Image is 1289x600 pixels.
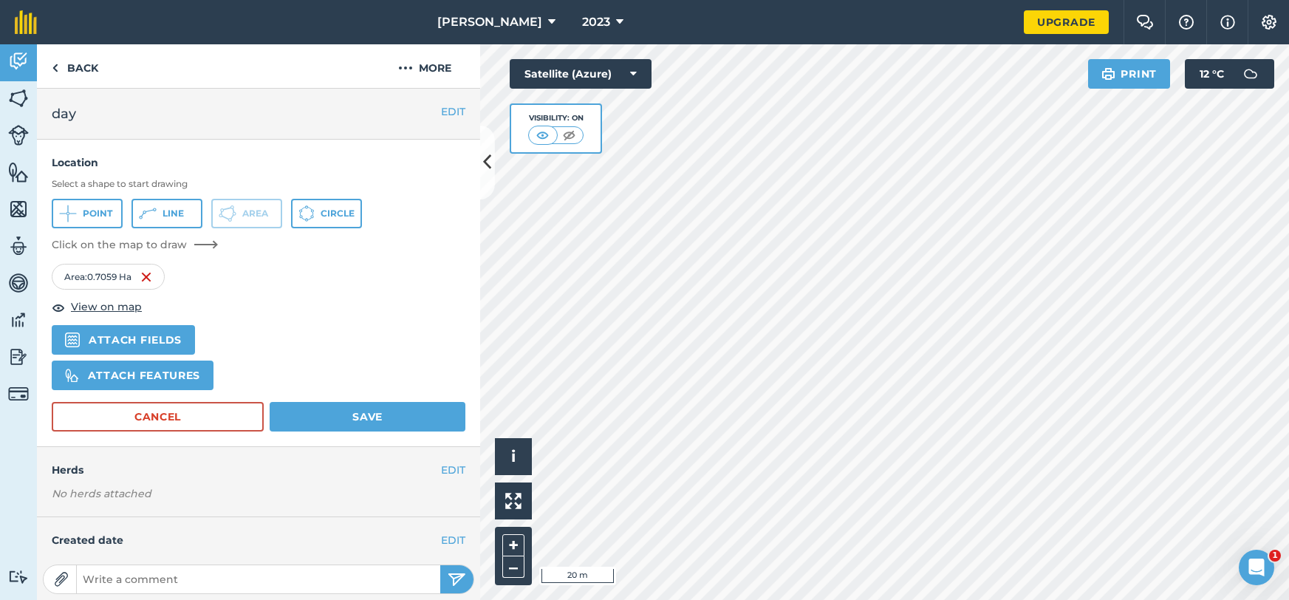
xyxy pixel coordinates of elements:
h4: Location [52,154,465,171]
div: [DATE] 13:42 by [PERSON_NAME] [37,517,480,588]
img: svg+xml;base64,PHN2ZyB4bWxucz0iaHR0cDovL3d3dy53My5vcmcvMjAwMC9zdmciIHdpZHRoPSIxOSIgaGVpZ2h0PSIyNC... [1101,65,1115,83]
button: EDIT [441,462,465,478]
span: Line [163,208,184,219]
button: Save [270,402,465,432]
button: Cancel [52,402,264,432]
span: [PERSON_NAME] [437,13,542,31]
button: Point [52,199,123,228]
span: View on map [71,299,142,315]
span: Click on the map to draw [52,237,187,252]
img: svg+xml;base64,PD94bWwgdmVyc2lvbj0iMS4wIiBlbmNvZGluZz0idXRmLTgiPz4KPCEtLSBHZW5lcmF0b3I6IEFkb2JlIE... [8,383,29,404]
button: 12 °C [1185,59,1274,89]
img: svg+xml;base64,PHN2ZyB4bWxucz0iaHR0cDovL3d3dy53My5vcmcvMjAwMC9zdmciIHdpZHRoPSIyMCIgaGVpZ2h0PSIyNC... [398,59,413,77]
img: svg+xml;base64,PD94bWwgdmVyc2lvbj0iMS4wIiBlbmNvZGluZz0idXRmLTgiPz4KPCEtLSBHZW5lcmF0b3I6IEFkb2JlIE... [1236,59,1265,89]
button: More [369,44,480,88]
img: svg+xml;base64,PHN2ZyB4bWxucz0iaHR0cDovL3d3dy53My5vcmcvMjAwMC9zdmciIHdpZHRoPSI1MCIgaGVpZ2h0PSI0MC... [533,128,552,143]
img: svg+xml;base64,PHN2ZyB4bWxucz0iaHR0cDovL3d3dy53My5vcmcvMjAwMC9zdmciIHdpZHRoPSIxNiIgaGVpZ2h0PSIyNC... [140,268,152,286]
img: svg+xml;base64,PD94bWwgdmVyc2lvbj0iMS4wIiBlbmNvZGluZz0idXRmLTgiPz4KPCEtLSBHZW5lcmF0b3I6IEFkb2JlIE... [8,346,29,368]
a: Back [37,44,113,88]
img: Arrow pointing right to map [193,239,219,250]
img: svg+xml;base64,PD94bWwgdmVyc2lvbj0iMS4wIiBlbmNvZGluZz0idXRmLTgiPz4KPCEtLSBHZW5lcmF0b3I6IEFkb2JlIE... [8,272,29,294]
span: Point [83,208,112,219]
em: No herds attached [52,485,480,502]
input: Write a comment [77,569,440,590]
img: fieldmargin Logo [15,10,37,34]
h4: Herds [52,462,480,478]
h3: Select a shape to start drawing [52,178,465,190]
iframe: Intercom live chat [1239,550,1274,585]
img: svg+xml;base64,PD94bWwgdmVyc2lvbj0iMS4wIiBlbmNvZGluZz0idXRmLTgiPz4KPCEtLSBHZW5lcmF0b3I6IEFkb2JlIE... [8,125,29,146]
button: EDIT [441,532,465,548]
span: Area [242,208,268,219]
button: View on map [52,299,142,316]
img: svg%3e [65,368,79,383]
img: A question mark icon [1177,15,1195,30]
div: Area : 0.7059 Ha [52,264,165,289]
button: Line [131,199,202,228]
img: svg+xml;base64,PHN2ZyB4bWxucz0iaHR0cDovL3d3dy53My5vcmcvMjAwMC9zdmciIHdpZHRoPSI1NiIgaGVpZ2h0PSI2MC... [8,87,29,109]
img: Paperclip icon [54,572,69,587]
img: svg+xml;base64,PHN2ZyB4bWxucz0iaHR0cDovL3d3dy53My5vcmcvMjAwMC9zdmciIHdpZHRoPSI1MCIgaGVpZ2h0PSI0MC... [560,128,578,143]
button: Circle [291,199,362,228]
img: svg+xml;base64,PHN2ZyB4bWxucz0iaHR0cDovL3d3dy53My5vcmcvMjAwMC9zdmciIHdpZHRoPSI1NiIgaGVpZ2h0PSI2MC... [8,161,29,183]
img: Four arrows, one pointing top left, one top right, one bottom right and the last bottom left [505,493,522,509]
button: Attach fields [52,325,195,355]
button: – [502,556,524,578]
img: svg+xml;base64,PHN2ZyB4bWxucz0iaHR0cDovL3d3dy53My5vcmcvMjAwMC9zdmciIHdpZHRoPSIxOCIgaGVpZ2h0PSIyNC... [52,299,65,316]
span: 2023 [582,13,610,31]
span: 12 ° C [1200,59,1224,89]
img: svg+xml;base64,PHN2ZyB4bWxucz0iaHR0cDovL3d3dy53My5vcmcvMjAwMC9zdmciIHdpZHRoPSI1NiIgaGVpZ2h0PSI2MC... [8,198,29,220]
img: svg+xml;base64,PHN2ZyB4bWxucz0iaHR0cDovL3d3dy53My5vcmcvMjAwMC9zdmciIHdpZHRoPSIyNSIgaGVpZ2h0PSIyNC... [448,570,466,588]
img: svg+xml;base64,PHN2ZyB4bWxucz0iaHR0cDovL3d3dy53My5vcmcvMjAwMC9zdmciIHdpZHRoPSIxNyIgaGVpZ2h0PSIxNy... [1220,13,1235,31]
img: svg+xml;base64,PD94bWwgdmVyc2lvbj0iMS4wIiBlbmNvZGluZz0idXRmLTgiPz4KPCEtLSBHZW5lcmF0b3I6IEFkb2JlIE... [8,570,29,584]
img: svg+xml,%3c [65,333,80,347]
img: Two speech bubbles overlapping with the left bubble in the forefront [1136,15,1154,30]
a: Upgrade [1024,10,1109,34]
div: Visibility: On [528,112,584,124]
button: i [495,438,532,475]
button: + [502,534,524,556]
h2: day [52,103,465,124]
h4: Created date [52,532,465,548]
img: svg+xml;base64,PD94bWwgdmVyc2lvbj0iMS4wIiBlbmNvZGluZz0idXRmLTgiPz4KPCEtLSBHZW5lcmF0b3I6IEFkb2JlIE... [8,50,29,72]
button: Print [1088,59,1171,89]
span: 1 [1269,550,1281,562]
span: Circle [321,208,355,219]
img: A cog icon [1260,15,1278,30]
button: Area [211,199,282,228]
img: svg+xml;base64,PD94bWwgdmVyc2lvbj0iMS4wIiBlbmNvZGluZz0idXRmLTgiPz4KPCEtLSBHZW5lcmF0b3I6IEFkb2JlIE... [8,309,29,331]
button: Attach features [52,361,213,390]
img: svg+xml;base64,PD94bWwgdmVyc2lvbj0iMS4wIiBlbmNvZGluZz0idXRmLTgiPz4KPCEtLSBHZW5lcmF0b3I6IEFkb2JlIE... [8,235,29,257]
button: Satellite (Azure) [510,59,652,89]
button: EDIT [441,103,465,120]
img: svg+xml;base64,PHN2ZyB4bWxucz0iaHR0cDovL3d3dy53My5vcmcvMjAwMC9zdmciIHdpZHRoPSI5IiBoZWlnaHQ9IjI0Ii... [52,59,58,77]
span: i [511,447,516,466]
